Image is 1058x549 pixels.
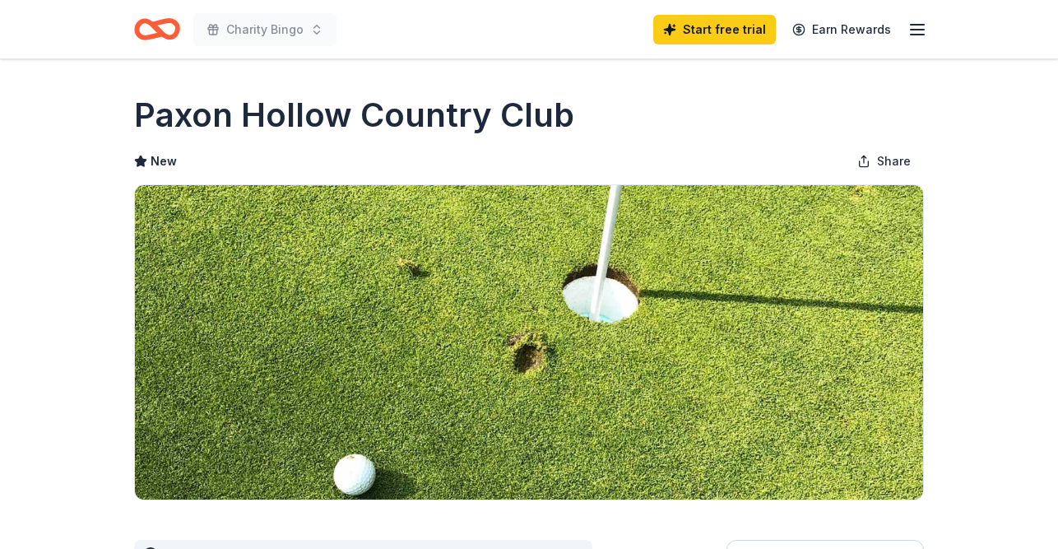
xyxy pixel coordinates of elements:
img: Image for Paxon Hollow Country Club [135,185,923,500]
a: Home [134,10,180,49]
span: Charity Bingo [226,20,304,40]
button: Share [844,145,924,178]
span: New [151,151,177,171]
span: Share [877,151,911,171]
a: Earn Rewards [782,15,901,44]
h1: Paxon Hollow Country Club [134,92,574,138]
a: Start free trial [653,15,776,44]
button: Charity Bingo [193,13,336,46]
